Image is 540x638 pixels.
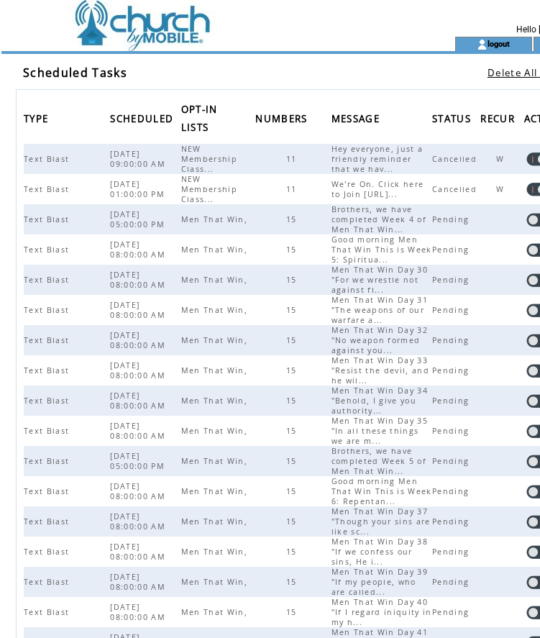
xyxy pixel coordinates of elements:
a: TYPE [24,114,52,122]
span: 11 [286,184,301,194]
span: Pending [432,396,472,406]
a: logout [488,39,510,48]
span: Brothers, we have completed Week 5 of Men That Win... [331,446,426,476]
span: 15 [286,426,301,436]
span: Men That Win, [181,456,251,466]
span: Men That Win, [181,547,251,557]
span: Text Blast [24,245,73,255]
span: RECUR [480,109,518,132]
a: SCHEDULED [110,114,177,122]
span: [DATE] 08:00:00 AM [110,360,169,380]
span: 15 [286,547,301,557]
span: Men That Win Day 38 "If we confess our sins, He i... [331,537,428,567]
span: [DATE] 08:00:00 AM [110,572,169,592]
span: 15 [286,365,301,375]
span: Men That Win, [181,335,251,345]
span: Men That Win, [181,516,251,527]
span: Good morning Men That Win This is Week 5: Spiritua... [331,234,432,265]
span: [DATE] 08:00:00 AM [110,270,169,290]
span: [DATE] 08:00:00 AM [110,300,169,320]
span: Brothers, we have completed Week 4 of Men That Win... [331,204,426,234]
span: Pending [432,305,472,315]
a: RECUR [480,114,518,122]
span: Scheduled Tasks [23,65,127,81]
span: Text Blast [24,456,73,466]
span: 15 [286,245,301,255]
span: Pending [432,275,472,285]
span: NEW Membership Class... [181,144,237,174]
span: Men That Win, [181,275,251,285]
span: Men That Win, [181,365,251,375]
span: Men That Win Day 32 "No weapon formed against you... [331,325,428,355]
span: Text Blast [24,486,73,496]
span: Text Blast [24,154,73,164]
span: Men That Win Day 37 "Though your sins are like sc... [331,506,431,537]
span: W [496,184,508,194]
span: Pending [432,245,472,255]
span: Men That Win, [181,245,251,255]
img: account_icon.gif [477,39,488,50]
span: W [496,154,508,164]
span: [DATE] 08:00:00 AM [110,330,169,350]
span: [DATE] 05:00:00 PM [110,451,168,471]
span: TYPE [24,109,52,132]
span: Pending [432,456,472,466]
span: Text Blast [24,547,73,557]
span: [DATE] 08:00:00 AM [110,602,169,622]
span: Text Blast [24,214,73,224]
span: 15 [286,516,301,527]
span: [DATE] 09:00:00 AM [110,149,169,169]
span: 15 [286,214,301,224]
span: [DATE] 08:00:00 AM [110,421,169,441]
span: Men That Win, [181,396,251,406]
span: Pending [432,426,472,436]
span: 15 [286,396,301,406]
span: Pending [432,547,472,557]
span: Cancelled [432,154,480,164]
span: Text Blast [24,577,73,587]
span: Men That Win, [181,426,251,436]
a: OPT-IN LISTS [181,104,218,131]
span: Pending [432,214,472,224]
span: Hey everyone, just a friendly reminder that we hav... [331,144,424,174]
span: Pending [432,607,472,617]
span: 15 [286,577,301,587]
span: [DATE] 05:00:00 PM [110,209,168,229]
span: 15 [286,607,301,617]
span: Text Blast [24,335,73,345]
span: [DATE] 01:00:00 PM [110,179,168,199]
span: Pending [432,577,472,587]
span: [DATE] 08:00:00 AM [110,391,169,411]
span: Pending [432,365,472,375]
span: Men That Win, [181,607,251,617]
span: Men That Win Day 33 "Resist the devil, and he wil... [331,355,429,386]
span: 15 [286,305,301,315]
span: Text Blast [24,275,73,285]
span: [DATE] 08:00:00 AM [110,481,169,501]
span: Men That Win Day 35 "In all these things we are m... [331,416,428,446]
span: 11 [286,154,301,164]
span: Good morning Men That Win This is Week 6: Repentan... [331,476,432,506]
span: STATUS [432,109,475,132]
span: 15 [286,275,301,285]
span: Pending [432,486,472,496]
span: Men That Win Day 30 "For we wrestle not against fl... [331,265,428,295]
span: [DATE] 08:00:00 AM [110,542,169,562]
span: [DATE] 08:00:00 AM [110,511,169,532]
span: Pending [432,516,472,527]
span: Text Blast [24,607,73,617]
span: 15 [286,335,301,345]
span: Men That Win, [181,214,251,224]
span: Men That Win, [181,486,251,496]
span: Men That Win Day 34 "Behold, I give you authority... [331,386,428,416]
span: Men That Win Day 39 "If my people, who are called... [331,567,428,597]
span: [DATE] 08:00:00 AM [110,240,169,260]
a: MESSAGE [331,114,383,122]
span: Men That Win Day 40 "If I regard iniquity in my h... [331,597,432,627]
a: STATUS [432,114,475,122]
span: Men That Win, [181,305,251,315]
span: Men That Win, [181,577,251,587]
span: We're On. Click here to Join [URL]... [331,179,424,199]
span: MESSAGE [331,109,383,132]
span: Text Blast [24,184,73,194]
